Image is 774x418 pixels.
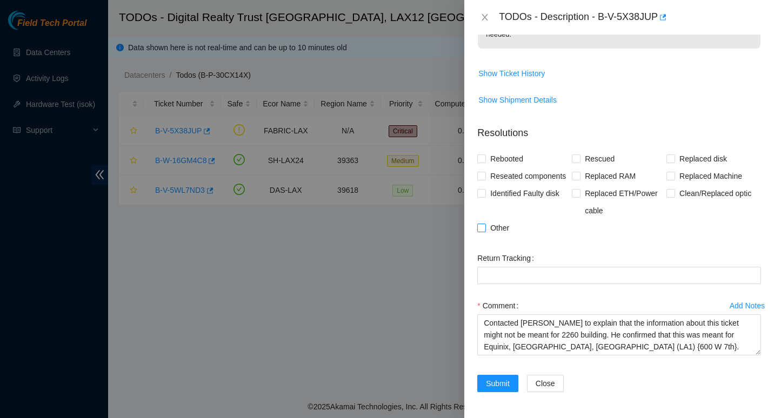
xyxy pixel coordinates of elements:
button: Close [527,375,564,392]
span: Replaced RAM [580,167,640,185]
span: close [481,13,489,22]
button: Show Ticket History [478,65,545,82]
textarea: Comment [477,314,761,355]
button: Submit [477,375,518,392]
span: Replaced ETH/Power cable [580,185,666,219]
span: Identified Faulty disk [486,185,564,202]
span: Replaced disk [675,150,731,167]
button: Close [477,12,492,23]
label: Comment [477,297,523,314]
span: Reseated components [486,167,570,185]
input: Return Tracking [477,267,761,284]
button: Show Shipment Details [478,91,557,109]
span: Replaced Machine [675,167,746,185]
span: Close [536,377,555,389]
button: Add Notes [729,297,765,314]
span: Rebooted [486,150,528,167]
div: TODOs - Description - B-V-5X38JUP [499,9,761,26]
span: Other [486,219,513,237]
label: Return Tracking [477,250,538,267]
div: Add Notes [730,302,765,309]
span: Show Shipment Details [478,94,557,106]
p: Resolutions [477,117,761,140]
span: Rescued [580,150,619,167]
span: Submit [486,377,510,389]
span: Show Ticket History [478,68,545,79]
span: Clean/Replaced optic [675,185,756,202]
